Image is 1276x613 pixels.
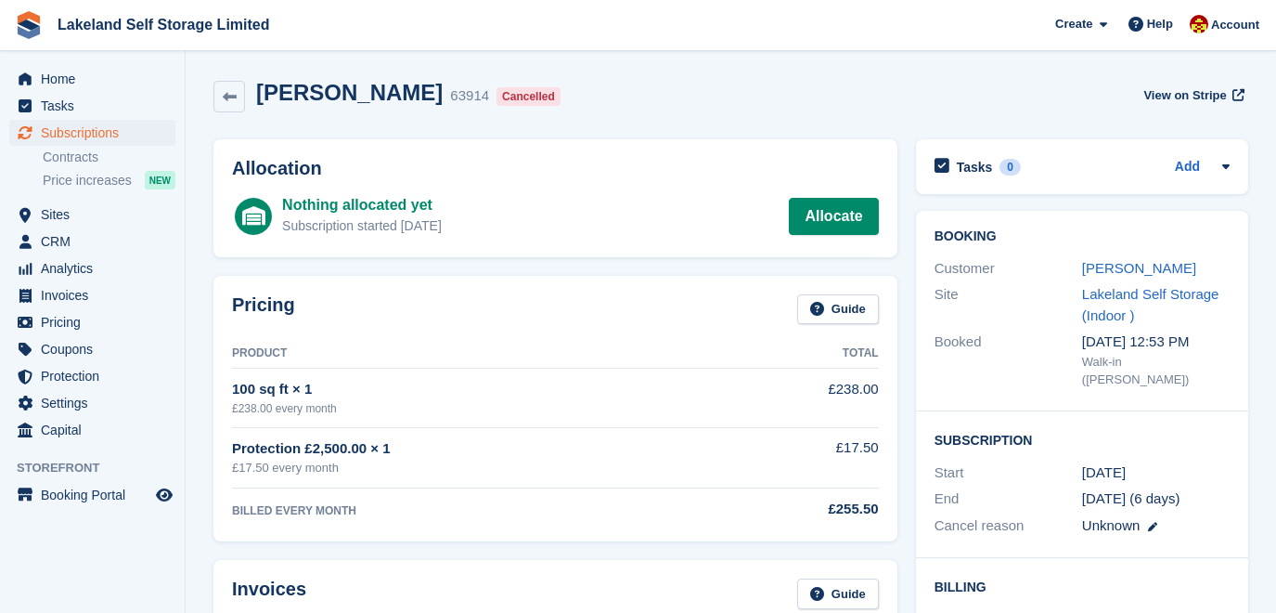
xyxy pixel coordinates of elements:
[41,482,152,508] span: Booking Portal
[1082,517,1141,533] span: Unknown
[232,579,306,609] h2: Invoices
[41,336,152,362] span: Coupons
[9,336,175,362] a: menu
[957,159,993,176] h2: Tasks
[232,438,723,460] div: Protection £2,500.00 × 1
[934,430,1230,449] h2: Subscription
[41,93,152,119] span: Tasks
[1082,286,1219,323] a: Lakeland Self Storage (Indoor )
[145,171,175,189] div: NEW
[41,282,152,308] span: Invoices
[496,87,561,106] div: Cancelled
[1143,86,1226,105] span: View on Stripe
[934,258,1082,280] div: Customer
[9,417,175,443] a: menu
[1147,15,1173,33] span: Help
[9,282,175,308] a: menu
[41,363,152,389] span: Protection
[934,284,1082,326] div: Site
[282,216,442,236] div: Subscription started [DATE]
[934,515,1082,537] div: Cancel reason
[15,11,43,39] img: stora-icon-8386f47178a22dfd0bd8f6a31ec36ba5ce8667c1dd55bd0f319d3a0aa187defe.svg
[41,255,152,281] span: Analytics
[232,400,723,417] div: £238.00 every month
[1082,490,1180,506] span: [DATE] (6 days)
[723,499,879,520] div: £255.50
[9,66,175,92] a: menu
[41,202,152,228] span: Sites
[232,294,295,325] h2: Pricing
[9,363,175,389] a: menu
[232,379,723,400] div: 100 sq ft × 1
[9,228,175,254] a: menu
[41,390,152,416] span: Settings
[9,309,175,335] a: menu
[9,482,175,508] a: menu
[934,229,1230,244] h2: Booking
[1082,463,1126,484] time: 2025-01-10 00:00:00 UTC
[41,417,152,443] span: Capital
[1175,157,1200,178] a: Add
[256,80,443,105] h2: [PERSON_NAME]
[43,149,175,166] a: Contracts
[999,159,1021,176] div: 0
[1136,80,1248,111] a: View on Stripe
[723,339,879,369] th: Total
[41,309,152,335] span: Pricing
[1211,16,1259,34] span: Account
[1190,15,1208,33] img: Diane Carney
[232,502,723,519] div: BILLED EVERY MONTH
[9,120,175,146] a: menu
[41,120,152,146] span: Subscriptions
[9,255,175,281] a: menu
[17,459,185,477] span: Storefront
[9,202,175,228] a: menu
[797,579,879,609] a: Guide
[789,198,878,235] a: Allocate
[232,339,723,369] th: Product
[1055,15,1092,33] span: Create
[41,66,152,92] span: Home
[43,172,132,189] span: Price increases
[934,577,1230,595] h2: Billing
[934,332,1082,389] div: Booked
[1082,332,1230,353] div: [DATE] 12:53 PM
[797,294,879,325] a: Guide
[1082,353,1230,389] div: Walk-in ([PERSON_NAME])
[1082,260,1196,276] a: [PERSON_NAME]
[232,459,723,477] div: £17.50 every month
[450,85,489,107] div: 63914
[934,489,1082,510] div: End
[723,427,879,488] td: £17.50
[50,9,277,40] a: Lakeland Self Storage Limited
[282,194,442,216] div: Nothing allocated yet
[41,228,152,254] span: CRM
[723,369,879,427] td: £238.00
[43,170,175,190] a: Price increases NEW
[9,93,175,119] a: menu
[9,390,175,416] a: menu
[232,158,879,179] h2: Allocation
[153,484,175,506] a: Preview store
[934,463,1082,484] div: Start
